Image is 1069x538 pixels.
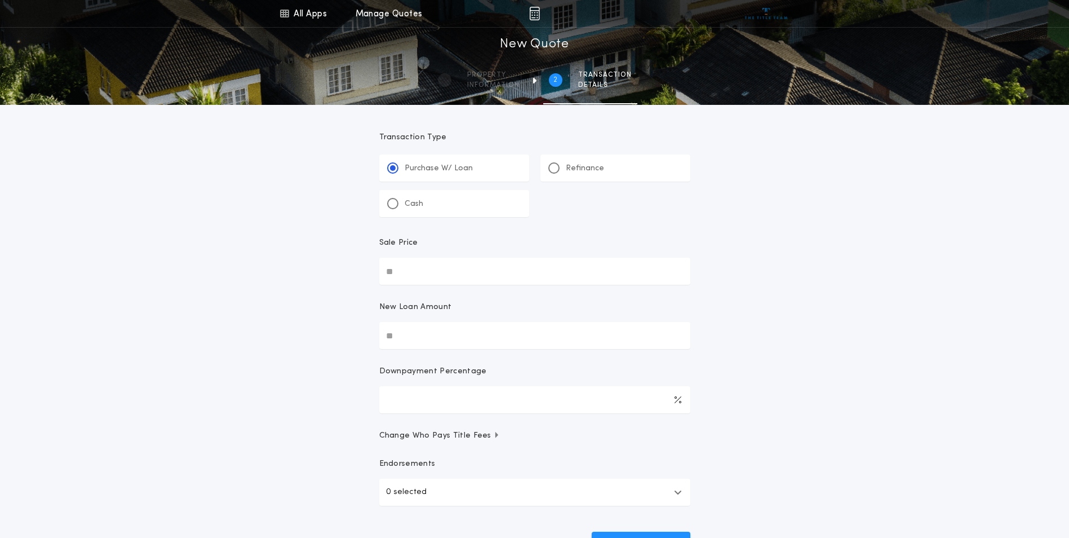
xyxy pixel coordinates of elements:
p: Endorsements [379,458,690,470]
span: Transaction [578,70,632,80]
button: Change Who Pays Title Fees [379,430,690,442]
p: Downpayment Percentage [379,366,487,377]
input: New Loan Amount [379,322,690,349]
img: img [529,7,540,20]
span: details [578,81,632,90]
h2: 2 [553,76,557,85]
button: 0 selected [379,479,690,506]
p: Cash [405,199,423,210]
span: Change Who Pays Title Fees [379,430,500,442]
p: Purchase W/ Loan [405,163,473,174]
input: Downpayment Percentage [379,386,690,413]
span: Property [467,70,520,80]
span: information [467,81,520,90]
p: Refinance [566,163,604,174]
p: 0 selected [386,486,427,499]
p: Sale Price [379,237,418,249]
p: Transaction Type [379,132,690,143]
h1: New Quote [500,36,569,54]
p: New Loan Amount [379,302,452,313]
input: Sale Price [379,258,690,285]
img: vs-icon [745,8,787,19]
